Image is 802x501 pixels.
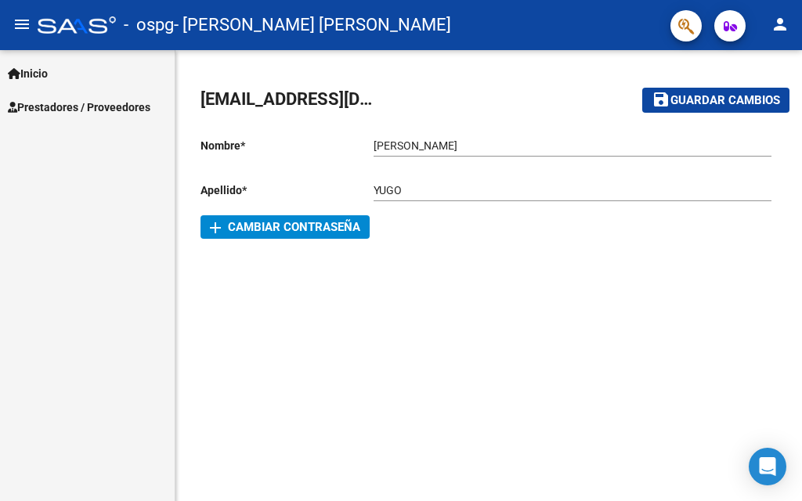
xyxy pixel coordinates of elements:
mat-icon: save [652,90,670,109]
span: - [PERSON_NAME] [PERSON_NAME] [174,8,451,42]
p: Nombre [200,137,374,154]
span: Cambiar Contraseña [210,220,360,234]
button: Cambiar Contraseña [200,215,370,239]
span: Inicio [8,65,48,82]
span: Prestadores / Proveedores [8,99,150,116]
span: [EMAIL_ADDRESS][DOMAIN_NAME] [200,89,476,109]
mat-icon: menu [13,15,31,34]
mat-icon: add [206,218,225,237]
p: Apellido [200,182,374,199]
div: Open Intercom Messenger [749,448,786,485]
mat-icon: person [771,15,789,34]
span: - ospg [124,8,174,42]
span: Guardar cambios [670,94,780,108]
button: Guardar cambios [642,88,789,112]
